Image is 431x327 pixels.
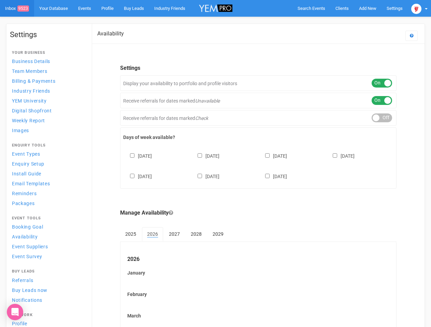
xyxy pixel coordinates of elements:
[10,86,85,95] a: Industry Friends
[12,254,42,259] span: Event Survey
[12,181,50,186] span: Email Templates
[10,232,85,241] a: Availability
[298,6,325,11] span: Search Events
[127,291,389,298] label: February
[10,189,85,198] a: Reminders
[10,149,85,158] a: Event Types
[10,66,85,76] a: Team Members
[12,234,38,239] span: Availability
[10,252,85,261] a: Event Survey
[258,172,287,180] label: [DATE]
[12,118,45,123] span: Weekly Report
[12,68,47,74] span: Team Members
[10,76,85,85] a: Billing & Payments
[12,59,50,64] span: Business Details
[10,199,85,208] a: Packages
[120,93,397,108] div: Receive referrals for dates marked
[12,78,56,84] span: Billing & Payments
[12,224,43,230] span: Booking Goal
[130,153,134,158] input: [DATE]
[12,297,42,303] span: Notifications
[12,151,40,157] span: Event Types
[123,152,152,159] label: [DATE]
[12,313,83,317] h4: Network
[207,227,229,241] a: 2029
[10,222,85,231] a: Booking Goal
[12,269,83,274] h4: Buy Leads
[265,174,270,178] input: [DATE]
[10,179,85,188] a: Email Templates
[120,227,141,241] a: 2025
[17,5,29,12] span: 9523
[12,143,83,147] h4: Enquiry Tools
[12,108,52,113] span: Digital Shopfront
[123,172,152,180] label: [DATE]
[335,6,349,11] span: Clients
[97,31,124,37] h2: Availability
[142,227,163,242] a: 2026
[12,128,29,133] span: Images
[191,152,219,159] label: [DATE]
[120,110,397,126] div: Receive referrals for dates marked
[10,295,85,305] a: Notifications
[10,126,85,135] a: Images
[198,153,202,158] input: [DATE]
[120,64,397,72] legend: Settings
[10,96,85,105] a: YEM University
[7,304,23,320] div: Open Intercom Messenger
[10,31,85,39] h1: Settings
[130,174,134,178] input: [DATE]
[10,57,85,66] a: Business Details
[10,116,85,125] a: Weekly Report
[120,209,397,217] legend: Manage Availability
[10,169,85,178] a: Install Guide
[198,174,202,178] input: [DATE]
[258,152,287,159] label: [DATE]
[12,216,83,220] h4: Event Tools
[333,153,337,158] input: [DATE]
[10,276,85,285] a: Referrals
[10,159,85,168] a: Enquiry Setup
[195,115,208,121] em: Check
[127,269,389,276] label: January
[127,312,389,319] label: March
[123,134,393,141] label: Days of week available?
[195,98,220,104] em: Unavailable
[12,171,41,176] span: Install Guide
[186,227,207,241] a: 2028
[326,152,355,159] label: [DATE]
[12,51,83,55] h4: Your Business
[10,106,85,115] a: Digital Shopfront
[12,244,48,249] span: Event Suppliers
[120,75,397,91] div: Display your availability to portfolio and profile visitors
[10,242,85,251] a: Event Suppliers
[12,201,35,206] span: Packages
[191,172,219,180] label: [DATE]
[127,255,389,263] legend: 2026
[12,161,44,167] span: Enquiry Setup
[359,6,376,11] span: Add New
[265,153,270,158] input: [DATE]
[164,227,185,241] a: 2027
[10,285,85,295] a: Buy Leads now
[12,98,47,104] span: YEM University
[12,191,37,196] span: Reminders
[411,4,421,14] img: open-uri20250107-2-1pbi2ie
